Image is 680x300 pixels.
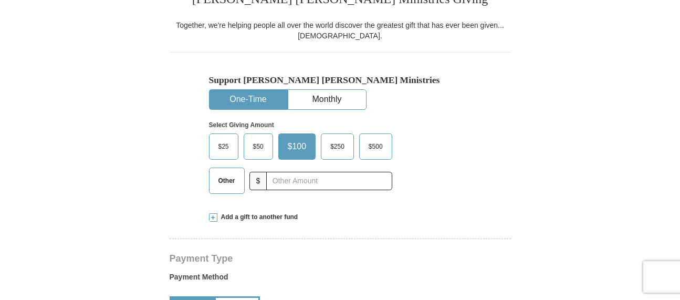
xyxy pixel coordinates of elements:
[325,139,350,154] span: $250
[170,254,511,263] h4: Payment Type
[249,172,267,190] span: $
[288,90,366,109] button: Monthly
[248,139,269,154] span: $50
[217,213,298,222] span: Add a gift to another fund
[213,173,240,189] span: Other
[363,139,388,154] span: $500
[170,20,511,41] div: Together, we're helping people all over the world discover the greatest gift that has ever been g...
[266,172,392,190] input: Other Amount
[209,75,472,86] h5: Support [PERSON_NAME] [PERSON_NAME] Ministries
[209,121,274,129] strong: Select Giving Amount
[170,272,511,287] label: Payment Method
[210,90,287,109] button: One-Time
[213,139,234,154] span: $25
[283,139,312,154] span: $100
